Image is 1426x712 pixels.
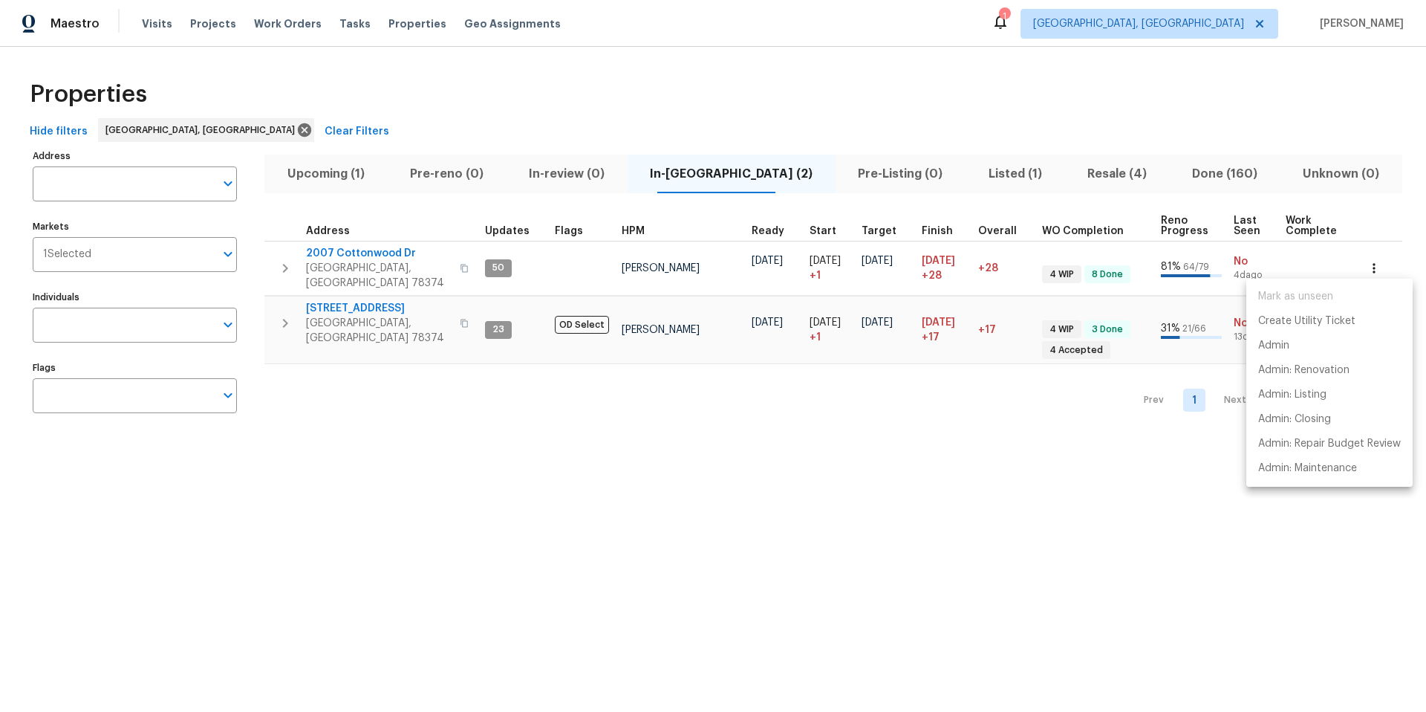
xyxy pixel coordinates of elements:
p: Admin: Repair Budget Review [1258,436,1401,452]
p: Admin: Renovation [1258,363,1350,378]
p: Create Utility Ticket [1258,314,1355,329]
p: Admin: Listing [1258,387,1326,403]
p: Admin [1258,338,1289,354]
p: Admin: Closing [1258,412,1331,427]
p: Admin: Maintenance [1258,461,1357,476]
